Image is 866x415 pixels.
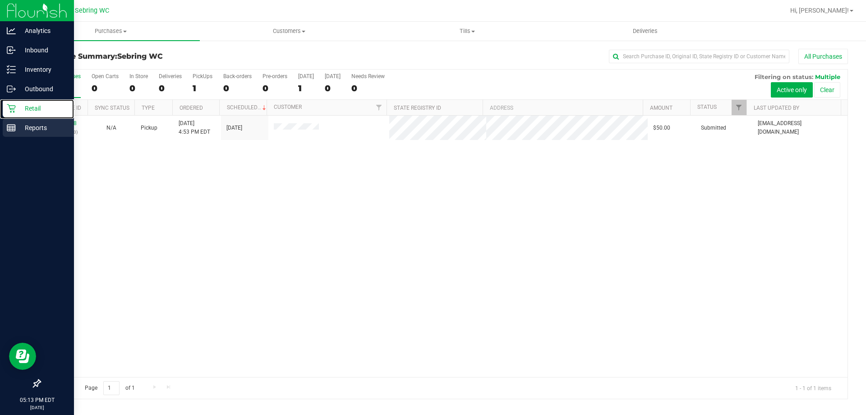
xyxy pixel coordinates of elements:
div: [DATE] [325,73,341,79]
div: 1 [298,83,314,93]
input: Search Purchase ID, Original ID, State Registry ID or Customer Name... [609,50,789,63]
div: 0 [263,83,287,93]
span: [DATE] [226,124,242,132]
span: Sebring WC [75,7,109,14]
a: Type [142,105,155,111]
div: 0 [159,83,182,93]
a: Ordered [180,105,203,111]
div: Back-orders [223,73,252,79]
p: 05:13 PM EDT [4,396,70,404]
div: Deliveries [159,73,182,79]
p: Inventory [16,64,70,75]
a: Deliveries [556,22,734,41]
a: Last Updated By [754,105,799,111]
p: [DATE] [4,404,70,411]
div: 0 [351,83,385,93]
div: 1 [193,83,212,93]
a: Customer [274,104,302,110]
div: 0 [325,83,341,93]
button: All Purchases [798,49,848,64]
div: 0 [92,83,119,93]
div: Open Carts [92,73,119,79]
inline-svg: Retail [7,104,16,113]
a: Filter [732,100,746,115]
span: Multiple [815,73,840,80]
div: In Store [129,73,148,79]
a: Tills [378,22,556,41]
span: Pickup [141,124,157,132]
span: Submitted [701,124,726,132]
a: Status [697,104,717,110]
a: 11819688 [51,120,77,126]
span: Sebring WC [117,52,163,61]
div: Needs Review [351,73,385,79]
button: Active only [771,82,813,98]
span: [EMAIL_ADDRESS][DOMAIN_NAME] [758,119,842,136]
inline-svg: Analytics [7,26,16,35]
span: Filtering on status: [755,73,813,80]
a: Filter [372,100,387,115]
a: State Registry ID [394,105,441,111]
a: Scheduled [227,104,268,111]
a: Purchases [22,22,200,41]
span: Tills [378,27,556,35]
div: 0 [223,83,252,93]
p: Inbound [16,45,70,56]
span: $50.00 [653,124,670,132]
th: Address [483,100,643,116]
span: Deliveries [621,27,670,35]
span: Purchases [22,27,200,35]
iframe: Resource center [9,343,36,370]
span: Customers [200,27,378,35]
a: Sync Status [95,105,129,111]
div: PickUps [193,73,212,79]
inline-svg: Outbound [7,84,16,93]
span: Hi, [PERSON_NAME]! [790,7,849,14]
span: [DATE] 4:53 PM EDT [179,119,210,136]
button: Clear [814,82,840,98]
span: 1 - 1 of 1 items [788,381,838,395]
p: Reports [16,122,70,133]
h3: Purchase Summary: [40,52,309,61]
input: 1 [103,381,120,395]
p: Analytics [16,25,70,36]
inline-svg: Reports [7,123,16,132]
p: Retail [16,103,70,114]
div: Pre-orders [263,73,287,79]
inline-svg: Inbound [7,46,16,55]
button: N/A [106,124,116,132]
div: 0 [129,83,148,93]
a: Amount [650,105,673,111]
inline-svg: Inventory [7,65,16,74]
span: Page of 1 [77,381,142,395]
span: Not Applicable [106,125,116,131]
a: Customers [200,22,378,41]
div: [DATE] [298,73,314,79]
p: Outbound [16,84,70,94]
